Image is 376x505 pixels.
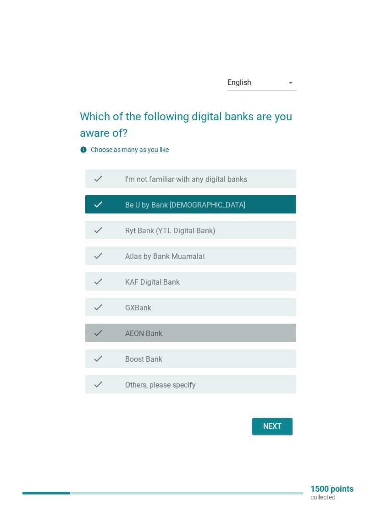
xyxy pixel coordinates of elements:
[93,276,104,287] i: check
[93,224,104,236] i: check
[125,226,216,236] label: Ryt Bank (YTL Digital Bank)
[227,79,251,87] div: English
[285,77,296,88] i: arrow_drop_down
[93,250,104,261] i: check
[93,199,104,210] i: check
[125,329,162,338] label: AEON Bank
[125,381,196,390] label: Others, please specify
[93,379,104,390] i: check
[93,173,104,184] i: check
[91,146,169,153] label: Choose as many as you like
[310,485,354,493] p: 1500 points
[93,327,104,338] i: check
[125,252,205,261] label: Atlas by Bank Muamalat
[80,146,87,153] i: info
[310,493,354,501] p: collected
[80,99,296,141] h2: Which of the following digital banks are you aware of?
[125,278,180,287] label: KAF Digital Bank
[93,353,104,364] i: check
[93,302,104,313] i: check
[125,201,245,210] label: Be U by Bank [DEMOGRAPHIC_DATA]
[252,418,293,435] button: Next
[125,175,247,184] label: I'm not familiar with any digital banks
[260,421,285,432] div: Next
[125,355,162,364] label: Boost Bank
[125,303,151,313] label: GXBank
